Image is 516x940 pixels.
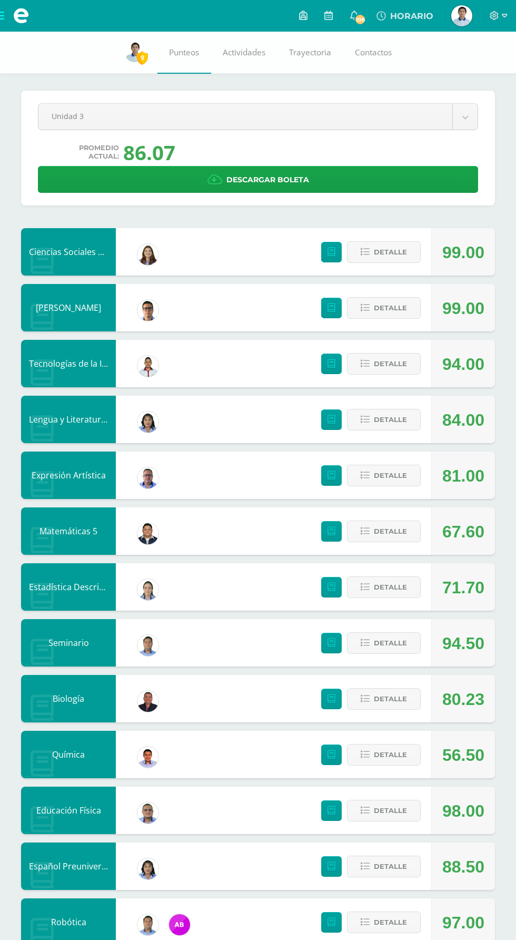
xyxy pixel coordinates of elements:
[374,242,407,262] span: Detalle
[137,467,158,488] img: 13b0349025a0e0de4e66ee4ed905f431.png
[347,297,421,319] button: Detalle
[169,47,199,58] span: Punteos
[442,508,484,555] div: 67.60
[442,675,484,723] div: 80.23
[442,564,484,611] div: 71.70
[347,856,421,877] button: Detalle
[21,787,116,834] div: Educación Física
[347,409,421,430] button: Detalle
[137,914,158,935] img: 7d6a89eaefe303c7f494a11f338f7e72.png
[374,689,407,709] span: Detalle
[137,747,158,768] img: 70cb7eb60b8f550c2f33c1bb3b1b05b9.png
[355,47,392,58] span: Contactos
[137,691,158,712] img: 26b32a793cf393e8c14c67795abc6c50.png
[289,47,331,58] span: Trayectoria
[211,32,277,74] a: Actividades
[374,913,407,932] span: Detalle
[442,452,484,500] div: 81.00
[374,745,407,765] span: Detalle
[374,298,407,318] span: Detalle
[374,857,407,876] span: Detalle
[137,802,158,824] img: 2b8a8d37dfce9e9e6e54bdeb0b7e5ca7.png
[223,47,265,58] span: Actividades
[52,104,439,129] span: Unidad 3
[21,452,116,499] div: Expresión Artística
[347,744,421,766] button: Detalle
[347,912,421,933] button: Detalle
[124,41,145,62] img: 95b85b45df217b06704e1dc21dc815ed.png
[374,633,407,653] span: Detalle
[277,32,343,74] a: Trayectoria
[137,244,158,265] img: 9d377caae0ea79d9f2233f751503500a.png
[137,412,158,433] img: f902e38f6c2034015b0cb4cda7b0c891.png
[169,914,190,935] img: cdd5a179f6cd94f9dc1b5064bcc2680a.png
[347,800,421,821] button: Detalle
[136,51,148,64] span: 9
[374,577,407,597] span: Detalle
[442,396,484,444] div: 84.00
[21,619,116,667] div: Seminario
[137,300,158,321] img: 7b62136f9b4858312d6e1286188a04bf.png
[21,843,116,890] div: Español Preuniversitario
[38,166,478,193] a: Descargar boleta
[21,228,116,276] div: Ciencias Sociales y Formación Ciudadana 5
[21,731,116,778] div: Química
[374,410,407,429] span: Detalle
[374,466,407,485] span: Detalle
[21,396,116,443] div: Lengua y Literatura 5
[442,731,484,779] div: 56.50
[21,340,116,387] div: Tecnologías de la Información y Comunicación 5
[347,353,421,375] button: Detalle
[343,32,404,74] a: Contactos
[79,144,119,161] span: Promedio actual:
[21,507,116,555] div: Matemáticas 5
[347,632,421,654] button: Detalle
[374,522,407,541] span: Detalle
[21,284,116,331] div: PEREL
[442,285,484,332] div: 99.00
[21,675,116,722] div: Biología
[390,11,433,21] span: HORARIO
[21,563,116,611] div: Estadística Descriptiva
[442,787,484,835] div: 98.00
[347,241,421,263] button: Detalle
[137,635,158,656] img: 7d6a89eaefe303c7f494a11f338f7e72.png
[137,858,158,879] img: f902e38f6c2034015b0cb4cda7b0c891.png
[347,521,421,542] button: Detalle
[354,14,366,25] span: 106
[137,579,158,600] img: 564a5008c949b7a933dbd60b14cd9c11.png
[226,167,309,193] span: Descargar boleta
[442,229,484,276] div: 99.00
[347,465,421,486] button: Detalle
[347,576,421,598] button: Detalle
[347,688,421,710] button: Detalle
[442,340,484,388] div: 94.00
[451,5,472,26] img: 95b85b45df217b06704e1dc21dc815ed.png
[137,356,158,377] img: 2c9694ff7bfac5f5943f65b81010a575.png
[123,139,175,166] div: 86.07
[157,32,211,74] a: Punteos
[374,801,407,820] span: Detalle
[442,843,484,890] div: 88.50
[374,354,407,374] span: Detalle
[442,620,484,667] div: 94.50
[137,523,158,544] img: d947e860bee2cfd18864362c840b1d10.png
[38,104,478,130] a: Unidad 3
